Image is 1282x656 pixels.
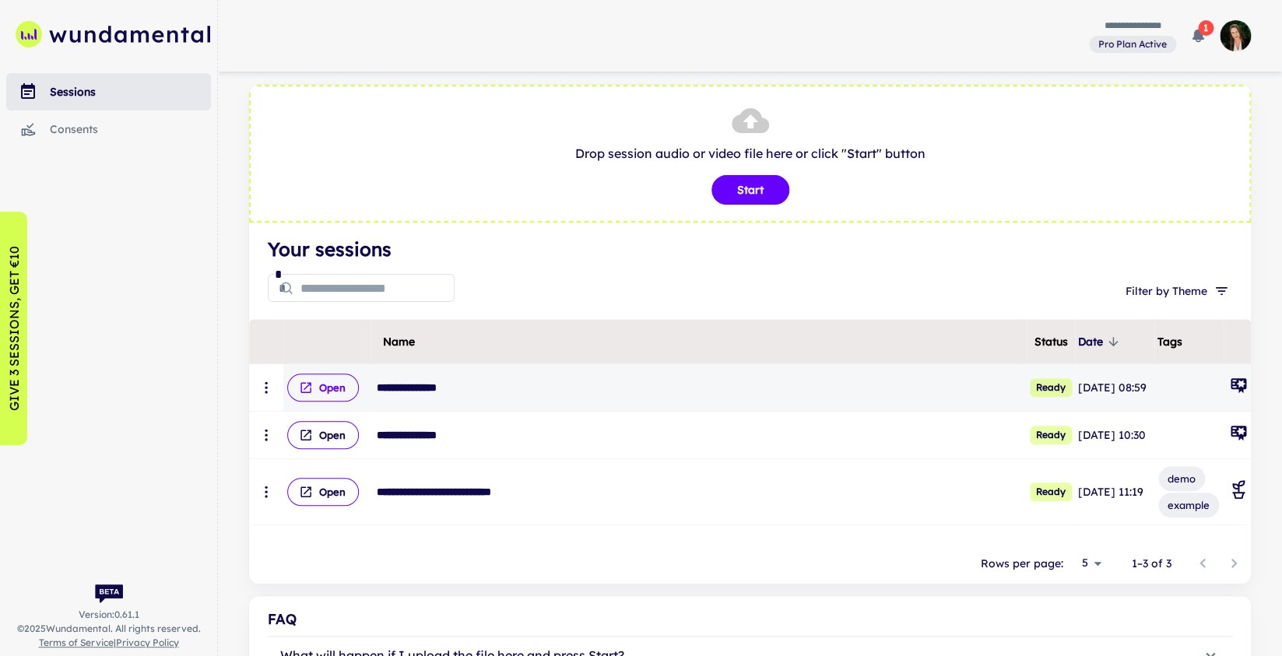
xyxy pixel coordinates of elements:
td: [DATE] 10:30 [1075,412,1154,459]
a: View and manage your current plan and billing details. [1089,34,1176,54]
button: 1 [1182,20,1214,51]
span: Ready [1030,378,1072,397]
span: Date [1078,332,1123,351]
button: Open [287,421,359,449]
span: Version: 0.61.1 [79,608,139,622]
button: Filter by Theme [1119,277,1232,305]
span: Ready [1030,482,1072,501]
p: Drop session audio or video file here or click "Start" button [266,144,1234,163]
span: demo [1158,471,1205,486]
span: | [39,636,179,650]
span: Name [383,332,415,351]
a: sessions [6,73,211,111]
div: scrollable content [249,319,1251,525]
a: Terms of Service [39,637,114,648]
span: 1 [1198,20,1214,36]
div: Coaching [1229,480,1248,503]
p: GIVE 3 SESSIONS, GET €10 [5,246,23,411]
p: Rows per page: [981,555,1063,572]
div: sessions [50,83,211,100]
div: ICF [1229,376,1248,399]
div: ICF [1229,423,1248,447]
h4: Your sessions [268,235,1232,263]
td: [DATE] 08:59 [1075,364,1154,412]
td: [DATE] 11:19 [1075,459,1154,525]
span: example [1158,497,1219,513]
button: Start [711,175,789,205]
span: View and manage your current plan and billing details. [1089,36,1176,51]
div: FAQ [268,609,1232,630]
span: Tags [1157,332,1182,351]
span: Ready [1030,426,1072,444]
img: photoURL [1220,20,1251,51]
button: Open [287,374,359,402]
span: Pro Plan Active [1092,37,1173,51]
span: Status [1034,332,1068,351]
p: 1–3 of 3 [1132,555,1171,572]
a: Privacy Policy [116,637,179,648]
div: 5 [1070,552,1107,574]
button: Open [287,478,359,506]
div: consents [50,121,211,138]
a: consents [6,111,211,148]
span: © 2025 Wundamental. All rights reserved. [17,622,201,636]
